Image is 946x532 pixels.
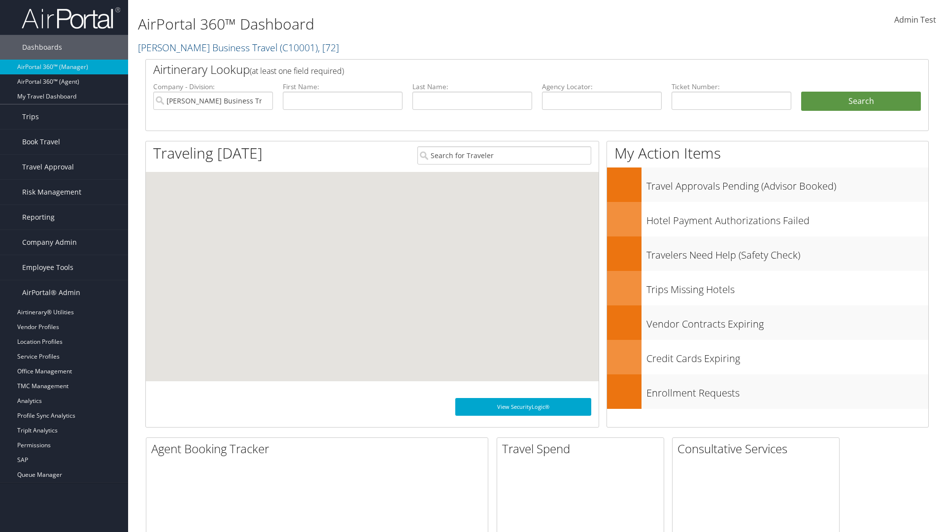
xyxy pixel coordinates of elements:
[607,167,928,202] a: Travel Approvals Pending (Advisor Booked)
[22,6,120,30] img: airportal-logo.png
[646,209,928,228] h3: Hotel Payment Authorizations Failed
[894,5,936,35] a: Admin Test
[22,35,62,60] span: Dashboards
[542,82,662,92] label: Agency Locator:
[22,205,55,230] span: Reporting
[607,143,928,164] h1: My Action Items
[646,174,928,193] h3: Travel Approvals Pending (Advisor Booked)
[153,82,273,92] label: Company - Division:
[22,230,77,255] span: Company Admin
[502,440,664,457] h2: Travel Spend
[138,41,339,54] a: [PERSON_NAME] Business Travel
[153,61,856,78] h2: Airtinerary Lookup
[607,374,928,409] a: Enrollment Requests
[607,236,928,271] a: Travelers Need Help (Safety Check)
[646,243,928,262] h3: Travelers Need Help (Safety Check)
[607,271,928,305] a: Trips Missing Hotels
[153,143,263,164] h1: Traveling [DATE]
[318,41,339,54] span: , [ 72 ]
[646,312,928,331] h3: Vendor Contracts Expiring
[607,305,928,340] a: Vendor Contracts Expiring
[801,92,921,111] button: Search
[22,180,81,204] span: Risk Management
[607,202,928,236] a: Hotel Payment Authorizations Failed
[22,104,39,129] span: Trips
[455,398,591,416] a: View SecurityLogic®
[646,381,928,400] h3: Enrollment Requests
[646,347,928,366] h3: Credit Cards Expiring
[672,82,791,92] label: Ticket Number:
[646,278,928,297] h3: Trips Missing Hotels
[607,340,928,374] a: Credit Cards Expiring
[677,440,839,457] h2: Consultative Services
[250,66,344,76] span: (at least one field required)
[280,41,318,54] span: ( C10001 )
[417,146,591,165] input: Search for Traveler
[22,255,73,280] span: Employee Tools
[22,280,80,305] span: AirPortal® Admin
[22,130,60,154] span: Book Travel
[22,155,74,179] span: Travel Approval
[151,440,488,457] h2: Agent Booking Tracker
[283,82,403,92] label: First Name:
[894,14,936,25] span: Admin Test
[412,82,532,92] label: Last Name:
[138,14,670,34] h1: AirPortal 360™ Dashboard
